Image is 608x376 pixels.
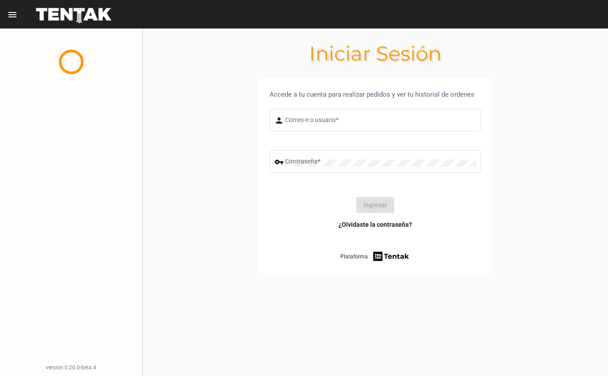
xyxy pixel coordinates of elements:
h1: Iniciar Sesión [143,46,608,61]
mat-icon: person [274,115,285,126]
button: Ingresar [356,197,394,213]
div: version 0.20.0-beta.4 [7,363,135,372]
div: Accede a tu cuenta para realizar pedidos y ver tu historial de ordenes [269,89,481,100]
a: ¿Olvidaste la contraseña? [339,220,412,229]
span: Plataforma [340,252,368,261]
mat-icon: menu [7,9,18,20]
mat-icon: vpn_key [274,157,285,168]
a: Plataforma [340,250,410,262]
img: tentak-firm.png [372,250,410,262]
